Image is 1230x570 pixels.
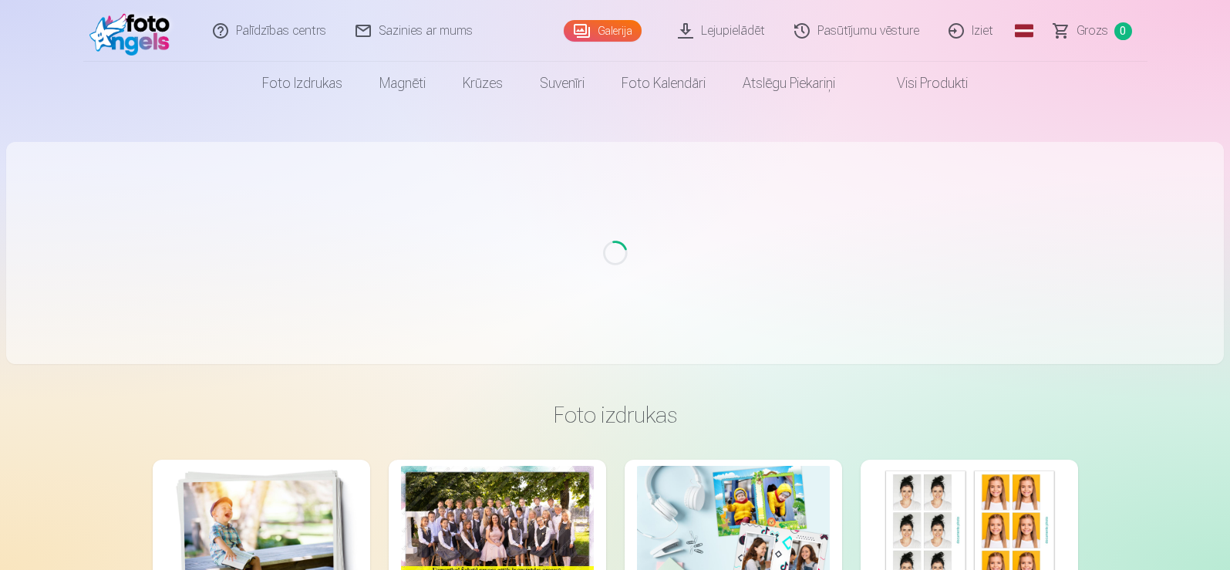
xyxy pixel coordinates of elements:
a: Krūzes [444,62,521,105]
a: Suvenīri [521,62,603,105]
img: /fa1 [89,6,178,56]
a: Visi produkti [854,62,986,105]
span: 0 [1114,22,1132,40]
a: Foto izdrukas [244,62,361,105]
span: Grozs [1077,22,1108,40]
a: Magnēti [361,62,444,105]
a: Atslēgu piekariņi [724,62,854,105]
a: Galerija [564,20,642,42]
a: Foto kalendāri [603,62,724,105]
h3: Foto izdrukas [165,401,1066,429]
